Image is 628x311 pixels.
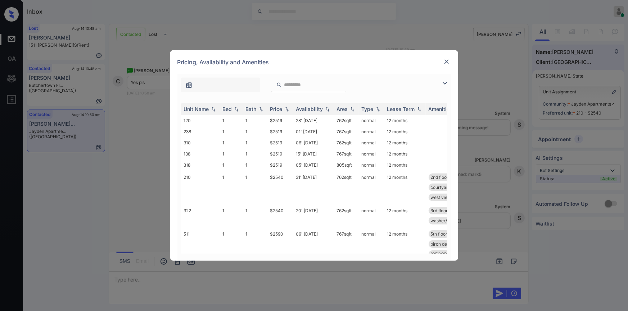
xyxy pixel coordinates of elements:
[334,171,359,204] td: 762 sqft
[220,204,243,227] td: 1
[431,251,475,257] span: [GEOGRAPHIC_DATA]
[384,126,426,137] td: 12 months
[431,208,448,213] span: 3rd floor
[233,107,240,112] img: sorting
[276,82,282,88] img: icon-zuma
[267,159,293,171] td: $2519
[334,148,359,159] td: 767 sqft
[293,204,334,227] td: 20' [DATE]
[181,148,220,159] td: 138
[243,159,267,171] td: 1
[359,148,384,159] td: normal
[270,106,283,112] div: Price
[243,171,267,204] td: 1
[293,137,334,148] td: 06' [DATE]
[243,126,267,137] td: 1
[349,107,356,112] img: sorting
[334,159,359,171] td: 805 sqft
[334,204,359,227] td: 762 sqft
[334,115,359,126] td: 762 sqft
[220,171,243,204] td: 1
[359,227,384,261] td: normal
[184,106,209,112] div: Unit Name
[440,79,449,88] img: icon-zuma
[431,218,458,223] span: washer/dryer
[337,106,348,112] div: Area
[359,137,384,148] td: normal
[283,107,290,112] img: sorting
[243,204,267,227] td: 1
[267,171,293,204] td: $2540
[181,115,220,126] td: 120
[443,58,450,65] img: close
[210,107,217,112] img: sorting
[181,227,220,261] td: 511
[293,227,334,261] td: 09' [DATE]
[429,106,453,112] div: Amenities
[431,185,462,190] span: courtyard view
[359,126,384,137] td: normal
[293,171,334,204] td: 31' [DATE]
[374,107,381,112] img: sorting
[267,115,293,126] td: $2519
[257,107,265,112] img: sorting
[243,148,267,159] td: 1
[246,106,257,112] div: Bath
[384,159,426,171] td: 12 months
[293,148,334,159] td: 15' [DATE]
[185,82,193,89] img: icon-zuma
[384,204,426,227] td: 12 months
[220,148,243,159] td: 1
[334,137,359,148] td: 762 sqft
[243,137,267,148] td: 1
[359,204,384,227] td: normal
[431,175,449,180] span: 2nd floor
[181,171,220,204] td: 210
[267,204,293,227] td: $2540
[384,171,426,204] td: 12 months
[181,126,220,137] td: 238
[334,227,359,261] td: 767 sqft
[431,195,451,200] span: west view
[387,106,415,112] div: Lease Term
[334,126,359,137] td: 767 sqft
[431,231,448,237] span: 5th floor
[431,241,465,247] span: birch design pa...
[220,137,243,148] td: 1
[181,204,220,227] td: 322
[243,115,267,126] td: 1
[384,115,426,126] td: 12 months
[220,227,243,261] td: 1
[220,126,243,137] td: 1
[384,227,426,261] td: 12 months
[416,107,423,112] img: sorting
[181,137,220,148] td: 310
[384,137,426,148] td: 12 months
[170,50,458,74] div: Pricing, Availability and Amenities
[293,159,334,171] td: 05' [DATE]
[181,159,220,171] td: 318
[359,115,384,126] td: normal
[296,106,323,112] div: Availability
[220,159,243,171] td: 1
[293,126,334,137] td: 01' [DATE]
[243,227,267,261] td: 1
[267,227,293,261] td: $2590
[223,106,232,112] div: Bed
[293,115,334,126] td: 28' [DATE]
[267,148,293,159] td: $2519
[324,107,331,112] img: sorting
[362,106,374,112] div: Type
[384,148,426,159] td: 12 months
[267,126,293,137] td: $2519
[267,137,293,148] td: $2519
[220,115,243,126] td: 1
[359,159,384,171] td: normal
[359,171,384,204] td: normal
